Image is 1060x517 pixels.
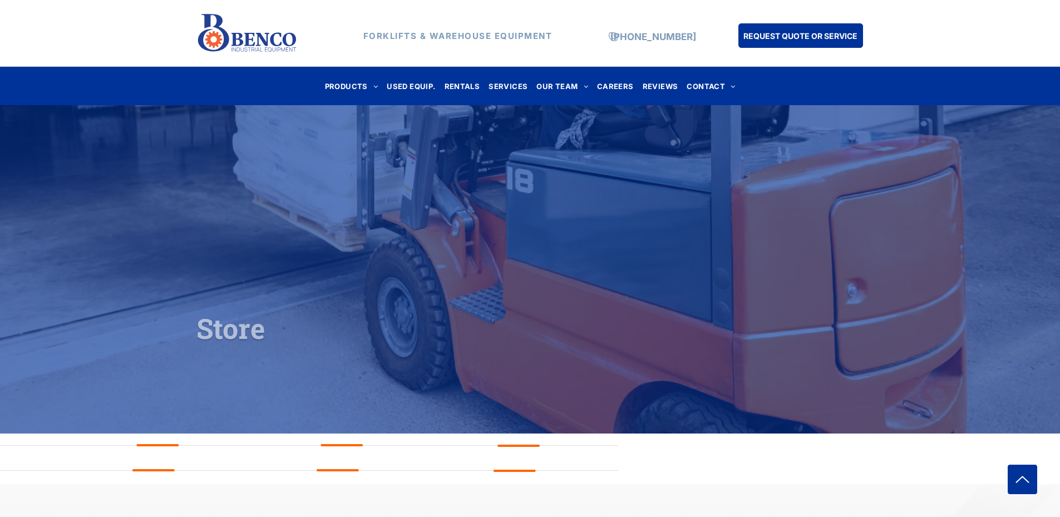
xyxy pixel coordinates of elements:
a: USED EQUIP. [382,78,440,93]
span: REQUEST QUOTE OR SERVICE [743,26,857,46]
a: PRODUCTS [321,78,383,93]
a: CAREERS [593,78,638,93]
span: Store [196,311,265,347]
a: CONTACT [682,78,739,93]
a: SERVICES [484,78,532,93]
a: REQUEST QUOTE OR SERVICE [738,23,863,48]
a: REVIEWS [638,78,683,93]
a: [PHONE_NUMBER] [610,31,696,42]
a: OUR TEAM [532,78,593,93]
a: RENTALS [440,78,485,93]
strong: FORKLIFTS & WAREHOUSE EQUIPMENT [363,31,553,41]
